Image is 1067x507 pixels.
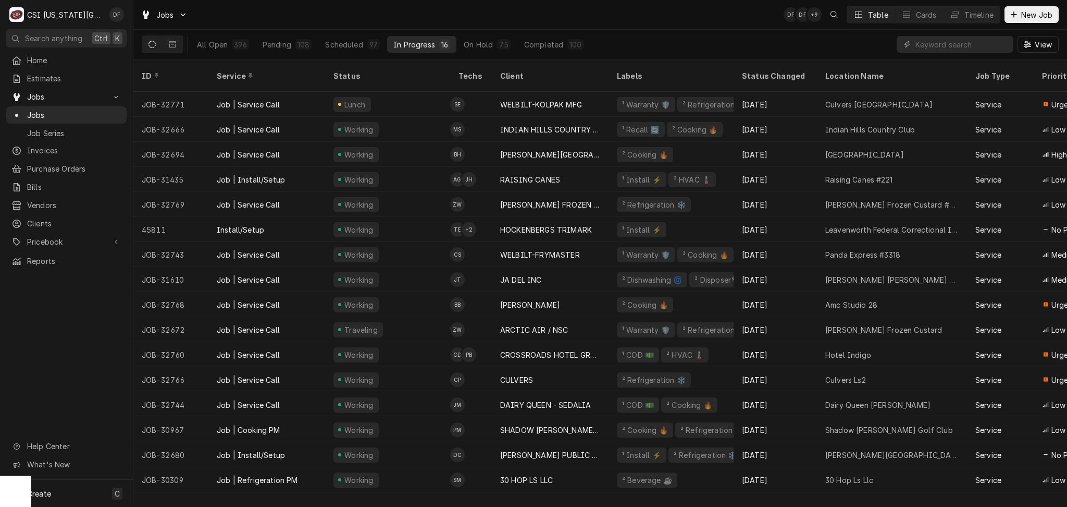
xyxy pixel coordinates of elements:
[825,174,892,185] div: Raising Canes #221
[975,249,1001,260] div: Service
[450,473,465,487] div: Sean Mckelvey's Avatar
[109,7,124,22] div: DF
[826,6,842,23] button: Open search
[734,467,817,492] div: [DATE]
[462,172,476,187] div: JH
[450,372,465,387] div: Charles Pendergrass's Avatar
[500,425,600,436] div: SHADOW [PERSON_NAME] GOLF CLUB
[343,475,375,486] div: Working
[115,33,120,44] span: K
[450,272,465,287] div: Jimmy Terrell's Avatar
[679,425,745,436] div: ² Refrigeration ❄️
[27,110,121,120] span: Jobs
[975,475,1001,486] div: Service
[617,70,725,81] div: Labels
[450,222,465,237] div: Trey Eslinger's Avatar
[297,39,309,50] div: 108
[825,400,930,411] div: Dairy Queen [PERSON_NAME]
[9,7,24,22] div: CSI Kansas City's Avatar
[500,299,560,310] div: [PERSON_NAME]
[499,39,508,50] div: 75
[621,324,671,335] div: ¹ Warranty 🛡️
[343,324,379,335] div: Traveling
[133,342,208,367] div: JOB-32760
[500,274,542,285] div: JA DEL INC
[217,475,298,486] div: Job | Refrigeration PM
[621,425,669,436] div: ² Cooking 🔥
[27,441,120,452] span: Help Center
[621,450,662,461] div: ¹ Install ⚡️
[975,425,1001,436] div: Service
[343,249,375,260] div: Working
[1051,199,1065,210] span: Low
[500,70,598,81] div: Client
[217,324,280,335] div: Job | Service Call
[6,178,127,196] a: Bills
[217,174,285,185] div: Job | Install/Setup
[325,39,363,50] div: Scheduled
[807,7,822,22] div: + 9
[734,342,817,367] div: [DATE]
[621,274,683,285] div: ² Dishwashing 🌀
[6,215,127,232] a: Clients
[6,252,127,270] a: Reports
[9,7,24,22] div: C
[734,167,817,192] div: [DATE]
[734,442,817,467] div: [DATE]
[450,397,465,412] div: Joshua Marshall's Avatar
[6,456,127,473] a: Go to What's New
[458,70,483,81] div: Techs
[665,400,713,411] div: ² Cooking 🔥
[975,450,1001,461] div: Service
[825,99,933,110] div: Culvers [GEOGRAPHIC_DATA]
[450,448,465,462] div: DC
[27,182,121,192] span: Bills
[343,274,375,285] div: Working
[450,122,465,137] div: MS
[234,39,246,50] div: 396
[500,99,582,110] div: WELBILT-KOLPAK MFG
[27,55,121,66] span: Home
[133,242,208,267] div: JOB-32743
[6,70,127,87] a: Estimates
[500,475,553,486] div: 30 HOP LS LLC
[1051,425,1065,436] span: Low
[1051,174,1065,185] span: Low
[673,450,738,461] div: ² Refrigeration ❄️
[441,39,448,50] div: 16
[825,475,873,486] div: 30 Hop Ls Llc
[27,128,121,139] span: Job Series
[621,199,687,210] div: ² Refrigeration ❄️
[500,324,568,335] div: ARCTIC AIR / NSC
[133,192,208,217] div: JOB-32769
[133,392,208,417] div: JOB-32744
[975,124,1001,135] div: Service
[450,97,465,112] div: Steve Ethridge's Avatar
[450,347,465,362] div: Cody Davis's Avatar
[524,39,563,50] div: Completed
[393,39,435,50] div: In Progress
[693,274,741,285] div: ² Disposer🌪️
[673,174,712,185] div: ² HVAC 🌡️
[742,70,809,81] div: Status Changed
[1018,36,1059,53] button: View
[6,52,127,69] a: Home
[343,450,375,461] div: Working
[671,124,719,135] div: ² Cooking 🔥
[450,122,465,137] div: Mike Schupp's Avatar
[796,7,810,22] div: David Fannin's Avatar
[975,324,1001,335] div: Service
[6,106,127,124] a: Jobs
[6,233,127,250] a: Go to Pricebook
[825,249,900,260] div: Panda Express #3318
[825,274,959,285] div: [PERSON_NAME] [PERSON_NAME] Summit
[133,117,208,142] div: JOB-32666
[784,7,798,22] div: DF
[825,349,871,360] div: Hotel Indigo
[964,9,994,20] div: Timeline
[6,142,127,159] a: Invoices
[137,6,192,23] a: Go to Jobs
[217,400,280,411] div: Job | Service Call
[681,324,747,335] div: ² Refrigeration ❄️
[27,163,121,174] span: Purchase Orders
